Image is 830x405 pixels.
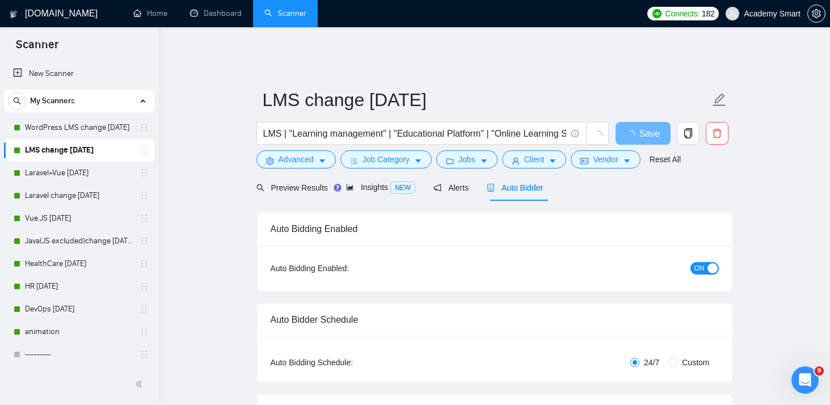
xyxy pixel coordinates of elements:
[807,5,825,23] button: setting
[256,183,328,192] span: Preview Results
[318,157,326,165] span: caret-down
[487,183,543,192] span: Auto Bidder
[502,150,567,168] button: userClientcaret-down
[626,130,639,140] span: loading
[8,92,26,110] button: search
[677,122,700,145] button: copy
[256,150,336,168] button: settingAdvancedcaret-down
[677,356,714,369] span: Custom
[7,36,68,60] span: Scanner
[140,259,149,268] span: holder
[524,153,545,166] span: Client
[140,350,149,359] span: holder
[25,230,133,252] a: Java(JS excluded)change [DATE]
[363,153,410,166] span: Job Category
[346,183,415,192] span: Insights
[25,116,133,139] a: WordPress LMS change [DATE]
[712,92,727,107] span: edit
[25,252,133,275] a: HealthCare [DATE]
[702,7,714,20] span: 182
[25,184,133,207] a: Laravel change [DATE]
[446,157,454,165] span: folder
[25,320,133,343] a: animation
[808,9,825,18] span: setting
[10,5,18,23] img: logo
[791,366,819,394] iframe: Intercom live chat
[140,305,149,314] span: holder
[9,97,26,105] span: search
[815,366,824,376] span: 9
[25,298,133,320] a: DevOps [DATE]
[25,343,133,366] a: ---------
[346,183,354,191] span: area-chart
[340,150,432,168] button: barsJob Categorycaret-down
[433,184,441,192] span: notification
[271,356,420,369] div: Auto Bidding Schedule:
[665,7,700,20] span: Connects:
[480,157,488,165] span: caret-down
[436,150,498,168] button: folderJobscaret-down
[332,183,343,193] div: Tooltip anchor
[140,237,149,246] span: holder
[390,182,415,194] span: NEW
[140,123,149,132] span: holder
[549,157,557,165] span: caret-down
[616,122,671,145] button: Save
[140,191,149,200] span: holder
[25,275,133,298] a: HR [DATE]
[140,146,149,155] span: holder
[433,183,469,192] span: Alerts
[13,62,145,85] a: New Scanner
[706,122,728,145] button: delete
[592,130,603,141] span: loading
[263,86,710,114] input: Scanner name...
[571,150,640,168] button: idcardVendorcaret-down
[593,153,618,166] span: Vendor
[133,9,167,18] a: homeHome
[487,184,495,192] span: robot
[623,157,631,165] span: caret-down
[263,126,566,141] input: Search Freelance Jobs...
[256,184,264,192] span: search
[639,126,660,141] span: Save
[694,262,705,275] span: ON
[190,9,242,18] a: dashboardDashboard
[807,9,825,18] a: setting
[140,327,149,336] span: holder
[512,157,520,165] span: user
[706,128,728,138] span: delete
[30,90,75,112] span: My Scanners
[279,153,314,166] span: Advanced
[728,10,736,18] span: user
[25,207,133,230] a: Vue.JS [DATE]
[25,162,133,184] a: Laravel+Vue [DATE]
[677,128,699,138] span: copy
[271,303,719,336] div: Auto Bidder Schedule
[271,262,420,275] div: Auto Bidding Enabled:
[271,213,719,245] div: Auto Bidding Enabled
[458,153,475,166] span: Jobs
[650,153,681,166] a: Reset All
[4,62,154,85] li: New Scanner
[639,356,664,369] span: 24/7
[571,130,579,137] span: info-circle
[414,157,422,165] span: caret-down
[140,214,149,223] span: holder
[140,168,149,178] span: holder
[580,157,588,165] span: idcard
[264,9,306,18] a: searchScanner
[135,378,146,390] span: double-left
[140,282,149,291] span: holder
[652,9,662,18] img: upwork-logo.png
[350,157,358,165] span: bars
[25,139,133,162] a: LMS change [DATE]
[266,157,274,165] span: setting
